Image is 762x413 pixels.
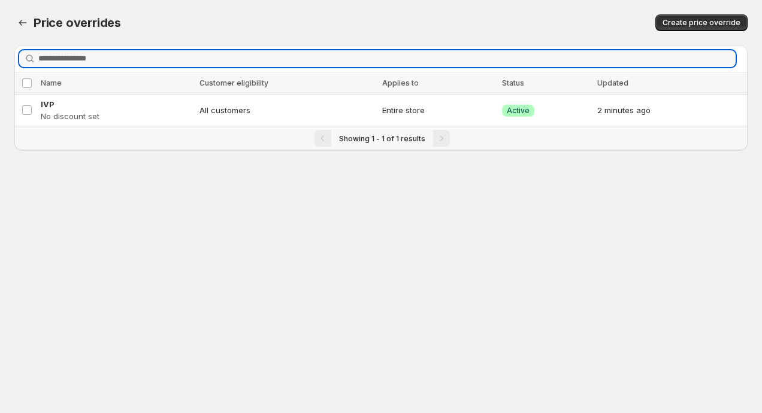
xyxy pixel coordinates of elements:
span: Name [41,78,62,87]
p: No discount set [41,110,192,122]
span: Active [507,106,530,116]
span: Price overrides [34,16,121,30]
a: IVP [41,98,192,110]
td: Entire store [379,95,498,126]
span: Applies to [382,78,419,87]
span: Showing 1 - 1 of 1 results [339,134,425,143]
nav: Pagination [14,126,748,150]
td: All customers [196,95,379,126]
span: Create price override [663,18,740,28]
span: IVP [41,99,55,109]
span: Updated [597,78,628,87]
td: 2 minutes ago [594,95,748,126]
span: Status [502,78,524,87]
span: Customer eligibility [199,78,268,87]
button: Back to dashboard [14,14,31,31]
button: Create price override [655,14,748,31]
